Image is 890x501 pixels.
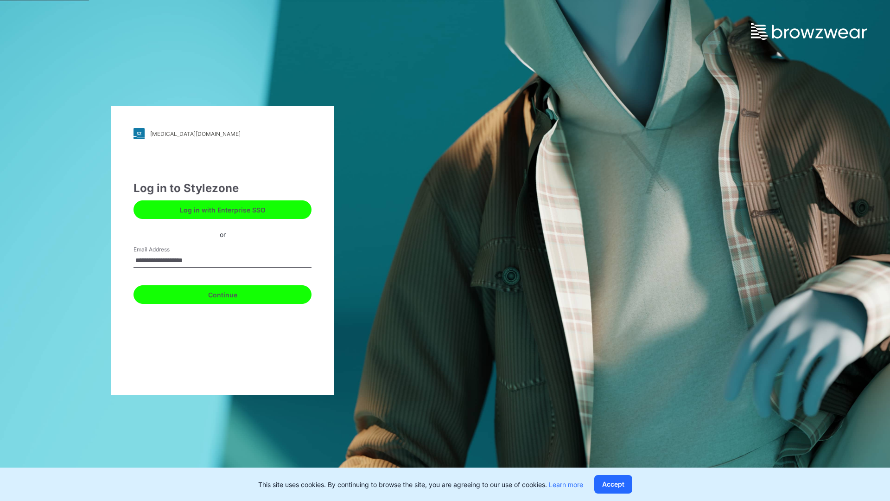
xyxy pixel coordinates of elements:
[133,180,311,197] div: Log in to Stylezone
[133,200,311,219] button: Log in with Enterprise SSO
[133,245,198,254] label: Email Address
[133,128,311,139] a: [MEDICAL_DATA][DOMAIN_NAME]
[133,128,145,139] img: stylezone-logo.562084cfcfab977791bfbf7441f1a819.svg
[258,480,583,489] p: This site uses cookies. By continuing to browse the site, you are agreeing to our use of cookies.
[133,285,311,304] button: Continue
[212,229,233,239] div: or
[751,23,867,40] img: browzwear-logo.e42bd6dac1945053ebaf764b6aa21510.svg
[549,481,583,488] a: Learn more
[594,475,632,494] button: Accept
[150,130,241,137] div: [MEDICAL_DATA][DOMAIN_NAME]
